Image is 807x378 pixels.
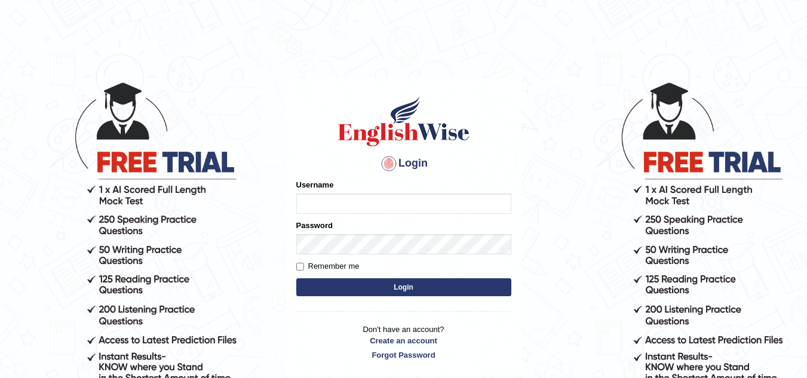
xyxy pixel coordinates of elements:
[296,179,334,190] label: Username
[296,220,333,231] label: Password
[296,263,304,271] input: Remember me
[296,278,511,296] button: Login
[336,94,472,148] img: Logo of English Wise sign in for intelligent practice with AI
[296,260,360,272] label: Remember me
[296,349,511,361] a: Forgot Password
[296,154,511,173] h4: Login
[296,324,511,361] p: Don't have an account?
[296,335,511,346] a: Create an account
